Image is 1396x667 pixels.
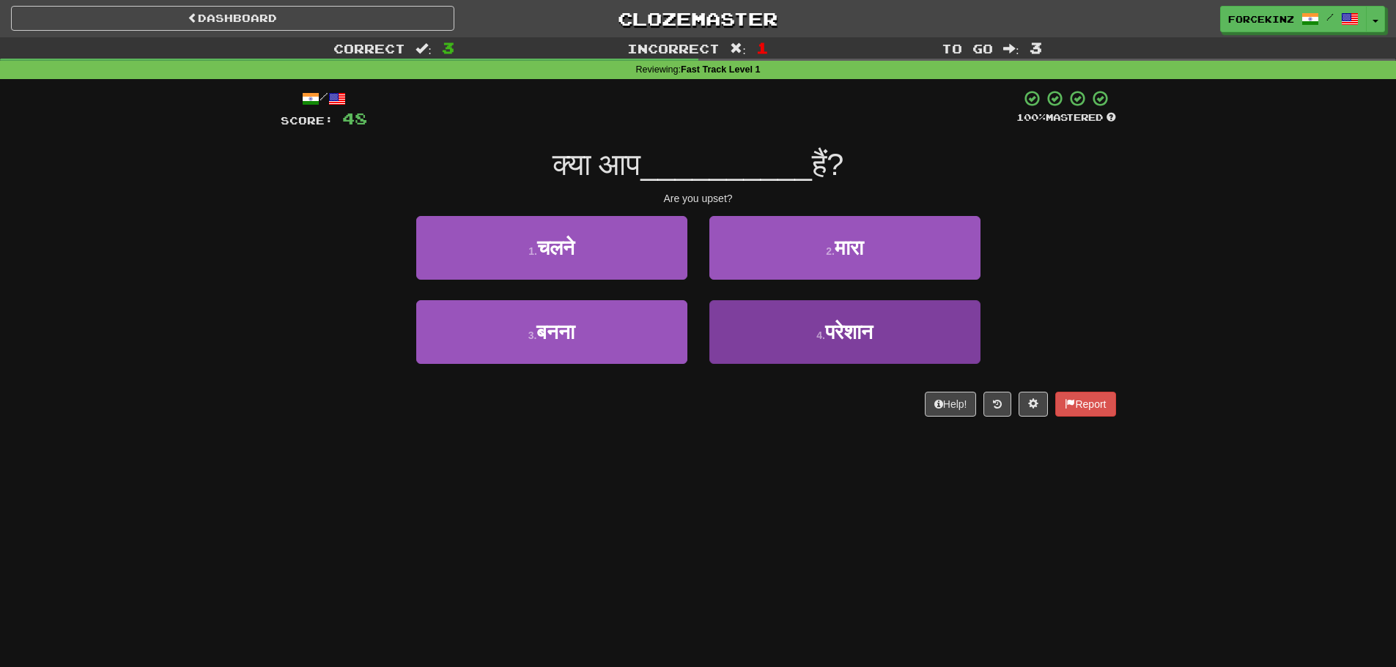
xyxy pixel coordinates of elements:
small: 2 . [826,245,835,257]
span: क्या आप [553,147,641,182]
a: Clozemaster [476,6,920,31]
span: Correct [333,41,405,56]
span: 100 % [1016,111,1046,123]
span: / [1326,12,1334,22]
div: Are you upset? [281,191,1116,206]
span: ForcekiNZ [1228,12,1294,26]
span: मारा [835,236,863,259]
small: 3 . [528,329,537,341]
button: Report [1055,392,1115,417]
span: 3 [442,39,454,56]
span: 1 [756,39,769,56]
span: 3 [1030,39,1042,56]
span: : [1003,42,1019,55]
div: Mastered [1016,111,1116,124]
div: / [281,89,367,108]
span: हैं? [812,147,843,182]
span: Score: [281,114,333,127]
span: चलने [537,236,575,259]
button: 2.मारा [709,216,980,280]
span: परेशान [825,321,873,343]
span: : [416,42,432,55]
button: Help! [925,392,977,417]
strong: Fast Track Level 1 [681,64,761,75]
span: Incorrect [627,41,720,56]
button: Round history (alt+y) [983,392,1011,417]
small: 4 . [816,329,825,341]
button: 3.बनना [416,300,687,364]
a: Dashboard [11,6,454,31]
button: 4.परेशान [709,300,980,364]
span: : [730,42,746,55]
a: ForcekiNZ / [1220,6,1367,32]
span: __________ [640,147,812,182]
span: बनना [536,321,575,343]
span: 48 [342,109,367,127]
button: 1.चलने [416,216,687,280]
span: To go [942,41,993,56]
small: 1 . [528,245,537,257]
